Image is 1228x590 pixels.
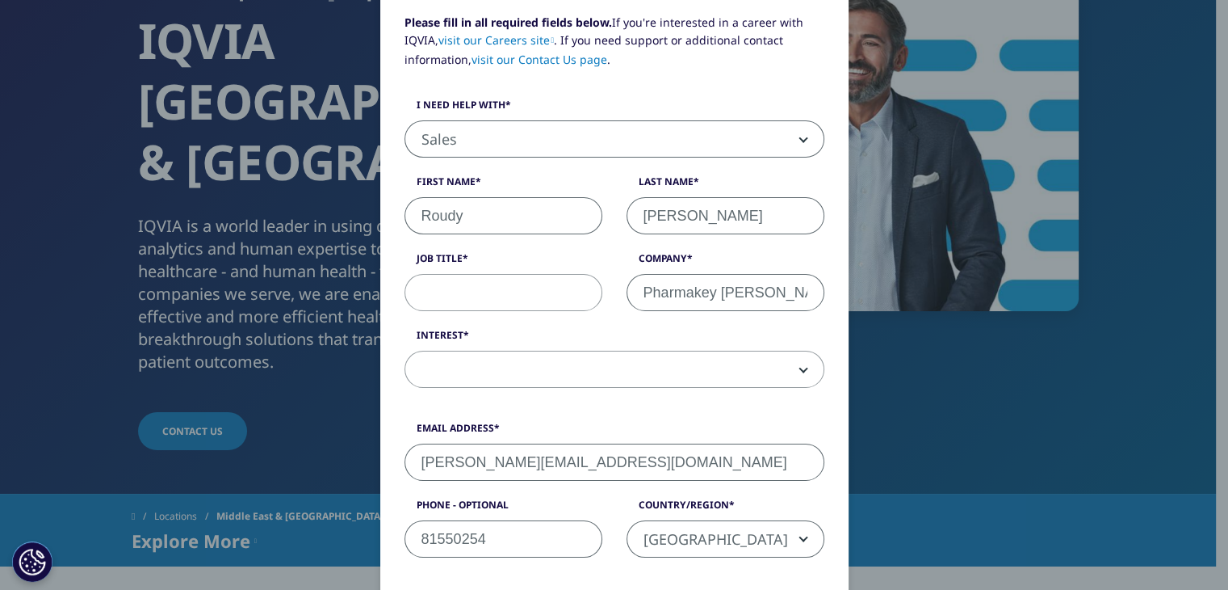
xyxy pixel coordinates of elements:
label: Email Address [404,421,824,444]
label: Interest [404,328,824,351]
span: Sales [405,121,824,158]
button: Cookies Settings [12,542,52,582]
label: Country/Region [627,498,824,520]
label: Phone - Optional [404,498,602,520]
label: Company [627,251,824,274]
label: Last Name [627,175,824,197]
strong: Please fill in all required fields below. [404,15,612,30]
label: I need help with [404,98,824,120]
a: visit our Careers site [438,32,555,48]
a: visit our Contact Us page [472,52,607,67]
span: Lebanon [627,520,824,558]
span: Sales [404,120,824,158]
span: Lebanon [627,521,824,558]
label: First Name [404,175,602,197]
label: Job Title [404,251,602,274]
p: If you're interested in a career with IQVIA, . If you need support or additional contact informat... [404,14,824,81]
